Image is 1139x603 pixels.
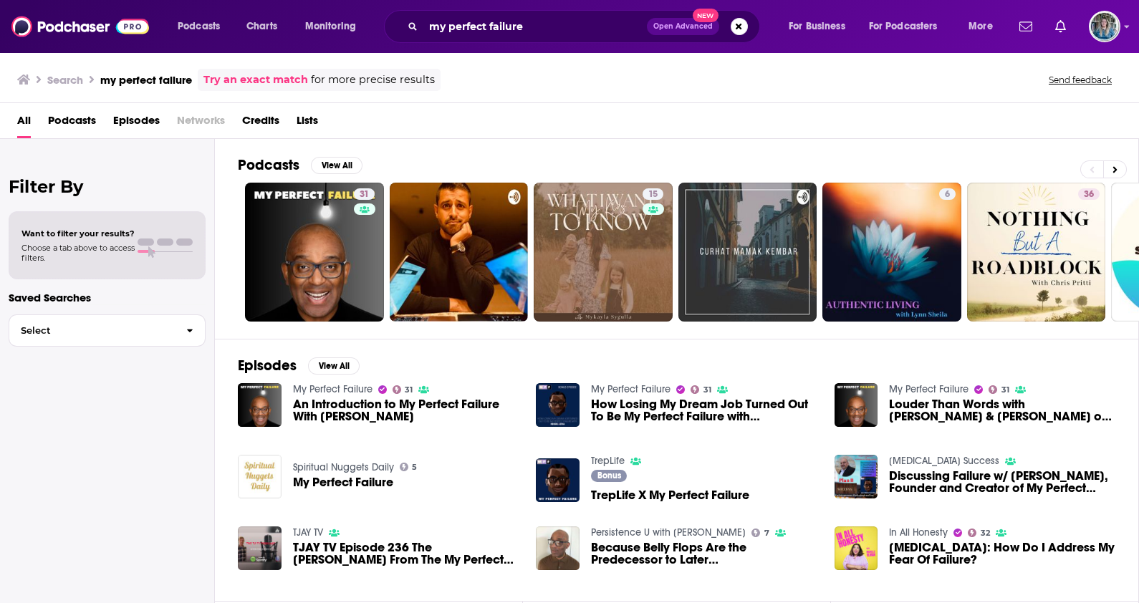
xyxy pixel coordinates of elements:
[293,398,519,423] a: An Introduction to My Perfect Failure With Paul Padmore
[869,16,938,37] span: For Podcasters
[113,109,160,138] a: Episodes
[238,156,362,174] a: PodcastsView All
[293,476,393,488] a: My Perfect Failure
[1089,11,1120,42] button: Show profile menu
[889,455,999,467] a: Plan B Success
[11,13,149,40] img: Podchaser - Follow, Share and Rate Podcasts
[238,383,282,427] img: An Introduction to My Perfect Failure With Paul Padmore
[354,188,375,200] a: 31
[989,385,1009,394] a: 31
[246,16,277,37] span: Charts
[945,188,950,202] span: 6
[237,15,286,38] a: Charts
[822,183,961,322] a: 6
[297,109,318,138] a: Lists
[311,72,435,88] span: for more precise results
[693,9,719,22] span: New
[178,16,220,37] span: Podcasts
[591,541,817,566] span: Because Belly Flops Are the Predecessor to Later Successes/Interview with [PERSON_NAME] from My P...
[305,16,356,37] span: Monitoring
[1089,11,1120,42] img: User Profile
[939,188,956,200] a: 6
[969,16,993,37] span: More
[293,461,394,473] a: Spiritual Nuggets Daily
[591,489,749,501] a: TrepLife X My Perfect Failure
[703,387,711,393] span: 31
[311,157,362,174] button: View All
[308,357,360,375] button: View All
[835,383,878,427] a: Louder Than Words with Ashley Woodfolk & Lexi Underwood on My Perfect Failure
[835,455,878,498] img: Discussing Failure w/ Paul Padmore, Founder and Creator of My Perfect Failure Podcast
[889,541,1115,566] a: Perfectionism: How Do I Address My Fear Of Failure?
[751,529,769,537] a: 7
[293,383,373,395] a: My Perfect Failure
[9,314,206,347] button: Select
[1001,387,1009,393] span: 31
[238,357,297,375] h2: Episodes
[534,183,673,322] a: 15
[293,526,323,539] a: TJAY TV
[242,109,279,138] a: Credits
[648,188,658,202] span: 15
[835,526,878,570] img: Perfectionism: How Do I Address My Fear Of Failure?
[238,357,360,375] a: EpisodesView All
[9,176,206,197] h2: Filter By
[967,183,1106,322] a: 36
[17,109,31,138] a: All
[238,455,282,498] img: My Perfect Failure
[536,458,580,502] img: TrepLife X My Perfect Failure
[168,15,239,38] button: open menu
[779,15,863,38] button: open menu
[400,463,418,471] a: 5
[21,228,135,238] span: Want to filter your results?
[691,385,711,394] a: 31
[889,541,1115,566] span: [MEDICAL_DATA]: How Do I Address My Fear Of Failure?
[591,541,817,566] a: Because Belly Flops Are the Predecessor to Later Successes/Interview with Paul Padmore from My Pe...
[647,18,719,35] button: Open AdvancedNew
[405,387,413,393] span: 31
[100,73,192,87] h3: my perfect failure
[536,526,580,570] a: Because Belly Flops Are the Predecessor to Later Successes/Interview with Paul Padmore from My Pe...
[238,156,299,174] h2: Podcasts
[591,526,746,539] a: Persistence U with Lizbeth
[9,326,175,335] span: Select
[591,398,817,423] span: How Losing My Dream Job Turned Out To Be My Perfect Failure with [PERSON_NAME]
[536,383,580,427] img: How Losing My Dream Job Turned Out To Be My Perfect Failure with Hendel Leiva
[981,530,990,536] span: 32
[591,398,817,423] a: How Losing My Dream Job Turned Out To Be My Perfect Failure with Hendel Leiva
[295,15,375,38] button: open menu
[398,10,774,43] div: Search podcasts, credits, & more...
[360,188,369,202] span: 31
[591,455,625,467] a: TrepLife
[889,470,1115,494] a: Discussing Failure w/ Paul Padmore, Founder and Creator of My Perfect Failure Podcast
[889,383,969,395] a: My Perfect Failure
[1089,11,1120,42] span: Logged in as EllaDavidson
[21,243,135,263] span: Choose a tab above to access filters.
[789,16,845,37] span: For Business
[643,188,663,200] a: 15
[1049,14,1072,39] a: Show notifications dropdown
[293,541,519,566] span: TJAY TV Episode 236 The [PERSON_NAME] From The My Perfect Failure Podcast Interview!
[177,109,225,138] span: Networks
[1044,74,1116,86] button: Send feedback
[968,529,990,537] a: 32
[653,23,713,30] span: Open Advanced
[1078,188,1100,200] a: 36
[293,398,519,423] span: An Introduction to My Perfect Failure With [PERSON_NAME]
[591,383,671,395] a: My Perfect Failure
[238,526,282,570] img: TJAY TV Episode 236 The Paul From The My Perfect Failure Podcast Interview!
[48,109,96,138] span: Podcasts
[1014,14,1038,39] a: Show notifications dropdown
[958,15,1011,38] button: open menu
